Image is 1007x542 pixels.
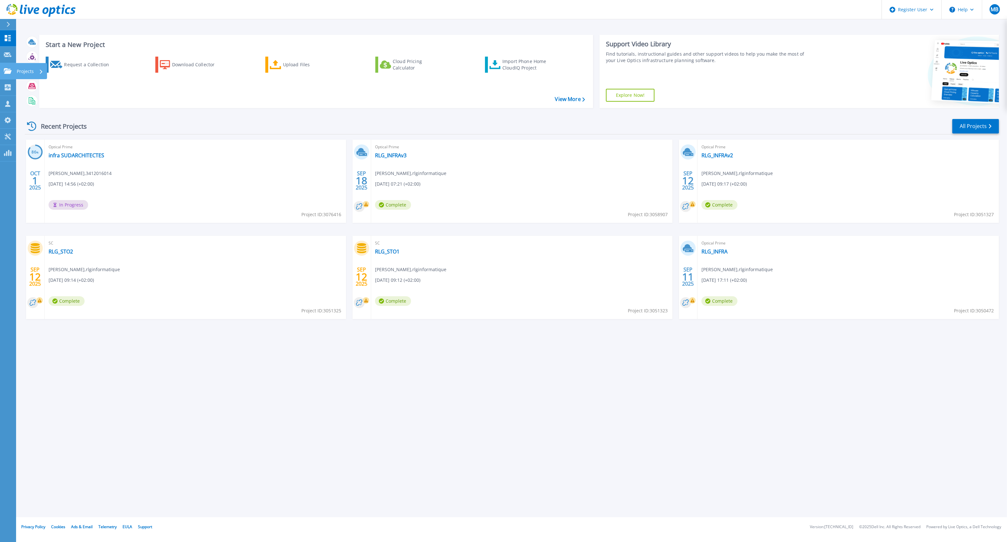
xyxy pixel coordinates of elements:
span: [PERSON_NAME] , 3412016014 [49,170,112,177]
span: [PERSON_NAME] , rlginformatique [701,266,773,273]
span: Project ID: 3051327 [954,211,994,218]
span: 12 [356,274,367,280]
span: Project ID: 3051325 [301,307,341,314]
span: Complete [375,296,411,306]
span: [PERSON_NAME] , rlginformatique [49,266,120,273]
li: Powered by Live Optics, a Dell Technology [926,525,1001,529]
div: OCT 2025 [29,169,41,192]
li: © 2025 Dell Inc. All Rights Reserved [859,525,920,529]
div: Recent Projects [25,118,96,134]
div: Download Collector [172,58,224,71]
span: MB [991,7,998,12]
span: [PERSON_NAME] , rlginformatique [701,170,773,177]
span: [DATE] 14:56 (+02:00) [49,180,94,188]
div: SEP 2025 [29,265,41,289]
a: RLG_STO1 [375,248,399,255]
div: SEP 2025 [355,265,368,289]
div: SEP 2025 [355,169,368,192]
div: Find tutorials, instructional guides and other support videos to help you make the most of your L... [606,51,814,64]
a: Telemetry [98,524,117,529]
span: 12 [682,178,694,183]
span: [DATE] 09:14 (+02:00) [49,277,94,284]
a: RLG_INFRA [701,248,728,255]
span: Optical Prime [701,143,995,151]
span: Project ID: 3051323 [628,307,668,314]
a: Privacy Policy [21,524,45,529]
a: Support [138,524,152,529]
div: Import Phone Home CloudIQ Project [502,58,553,71]
a: RLG_STO2 [49,248,73,255]
span: [DATE] 17:11 (+02:00) [701,277,747,284]
a: Ads & Email [71,524,93,529]
h3: 86 [28,149,43,156]
div: SEP 2025 [682,169,694,192]
span: Complete [49,296,85,306]
div: Support Video Library [606,40,814,48]
span: Optical Prime [49,143,342,151]
span: 1 [32,178,38,183]
span: Optical Prime [701,240,995,247]
a: Request a Collection [46,57,117,73]
a: Upload Files [265,57,337,73]
p: Projects [17,63,34,80]
a: EULA [123,524,132,529]
span: % [36,151,39,154]
a: Explore Now! [606,89,655,102]
a: infra SUDARCHITECTES [49,152,104,159]
a: All Projects [952,119,999,133]
span: 18 [356,178,367,183]
li: Version: [TECHNICAL_ID] [810,525,853,529]
div: SEP 2025 [682,265,694,289]
span: SC [49,240,342,247]
div: Request a Collection [64,58,115,71]
span: 11 [682,274,694,280]
span: Complete [701,296,737,306]
h3: Start a New Project [46,41,585,48]
span: [PERSON_NAME] , rlginformatique [375,170,446,177]
div: Cloud Pricing Calculator [393,58,444,71]
div: Upload Files [283,58,334,71]
a: RLG_INFRAv2 [701,152,733,159]
span: Project ID: 3050472 [954,307,994,314]
span: Project ID: 3076416 [301,211,341,218]
span: In Progress [49,200,88,210]
a: Cloud Pricing Calculator [375,57,447,73]
span: Complete [701,200,737,210]
a: Cookies [51,524,65,529]
span: Optical Prime [375,143,669,151]
span: [DATE] 09:12 (+02:00) [375,277,420,284]
span: [PERSON_NAME] , rlginformatique [375,266,446,273]
span: [DATE] 07:21 (+02:00) [375,180,420,188]
a: RLG_INFRAv3 [375,152,407,159]
span: SC [375,240,669,247]
a: Download Collector [155,57,227,73]
span: [DATE] 09:17 (+02:00) [701,180,747,188]
span: Project ID: 3058907 [628,211,668,218]
a: View More [555,96,585,102]
span: Complete [375,200,411,210]
span: 12 [29,274,41,280]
